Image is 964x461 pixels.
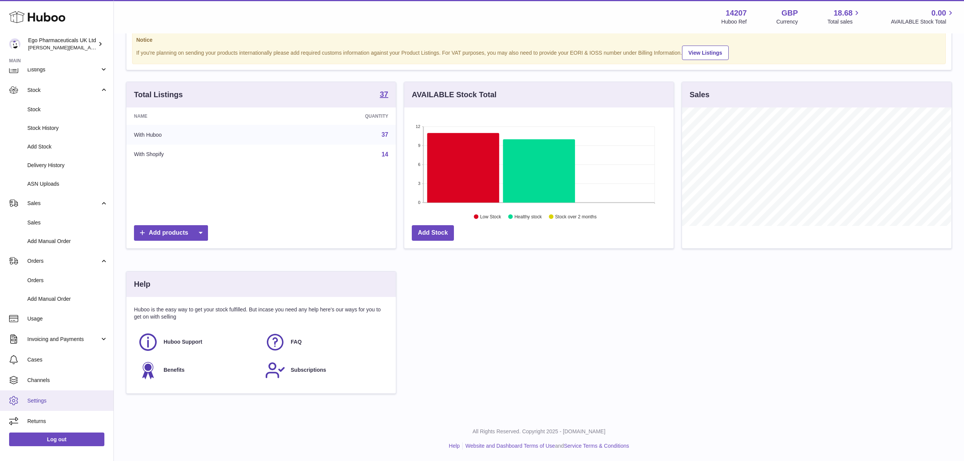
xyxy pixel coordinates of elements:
span: Add Stock [27,143,108,150]
span: 18.68 [833,8,852,18]
span: Cases [27,356,108,363]
span: Subscriptions [291,366,326,374]
span: Add Manual Order [27,295,108,303]
th: Quantity [272,107,396,125]
div: Ego Pharmaceuticals UK Ltd [28,37,96,51]
span: Listings [27,66,100,73]
a: Add products [134,225,208,241]
a: Subscriptions [265,360,384,380]
span: Stock [27,87,100,94]
a: 0.00 AVAILABLE Stock Total [891,8,955,25]
a: View Listings [682,46,729,60]
span: Huboo Support [164,338,202,346]
span: Total sales [827,18,861,25]
th: Name [126,107,272,125]
span: [PERSON_NAME][EMAIL_ADDRESS][PERSON_NAME][DOMAIN_NAME] [28,44,193,51]
p: Huboo is the easy way to get your stock fulfilled. But incase you need any help here's our ways f... [134,306,388,320]
span: Returns [27,418,108,425]
strong: Notice [136,36,942,44]
span: Add Manual Order [27,238,108,245]
strong: GBP [781,8,798,18]
a: FAQ [265,332,384,352]
strong: 14207 [726,8,747,18]
h3: Sales [690,90,709,100]
span: Orders [27,277,108,284]
span: Orders [27,257,100,265]
span: AVAILABLE Stock Total [891,18,955,25]
span: Invoicing and Payments [27,336,100,343]
a: Benefits [138,360,257,380]
span: Benefits [164,366,184,374]
span: Settings [27,397,108,404]
strong: 37 [380,90,388,98]
a: Help [449,443,460,449]
a: Website and Dashboard Terms of Use [465,443,555,449]
text: 9 [418,143,420,148]
text: Low Stock [480,214,501,219]
span: Delivery History [27,162,108,169]
a: Service Terms & Conditions [564,443,629,449]
a: 37 [381,131,388,138]
text: 6 [418,162,420,167]
h3: Help [134,279,150,289]
a: Log out [9,433,104,446]
img: Tihomir.simeonov@egopharm.com [9,38,20,50]
td: With Huboo [126,125,272,145]
span: Sales [27,219,108,226]
text: Stock over 2 months [555,214,597,219]
h3: Total Listings [134,90,183,100]
text: Healthy stock [514,214,542,219]
span: 0.00 [931,8,946,18]
h3: AVAILABLE Stock Total [412,90,496,100]
text: 0 [418,200,420,205]
a: Add Stock [412,225,454,241]
a: 37 [380,90,388,99]
span: Stock [27,106,108,113]
span: Usage [27,315,108,322]
span: Channels [27,377,108,384]
td: With Shopify [126,145,272,164]
a: Huboo Support [138,332,257,352]
a: 14 [381,151,388,158]
div: Huboo Ref [721,18,747,25]
a: 18.68 Total sales [827,8,861,25]
text: 12 [416,124,420,129]
span: ASN Uploads [27,180,108,188]
span: FAQ [291,338,302,346]
div: Currency [777,18,798,25]
li: and [463,442,629,450]
span: Sales [27,200,100,207]
span: Stock History [27,125,108,132]
text: 3 [418,181,420,186]
div: If you're planning on sending your products internationally please add required customs informati... [136,44,942,60]
p: All Rights Reserved. Copyright 2025 - [DOMAIN_NAME] [120,428,958,435]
